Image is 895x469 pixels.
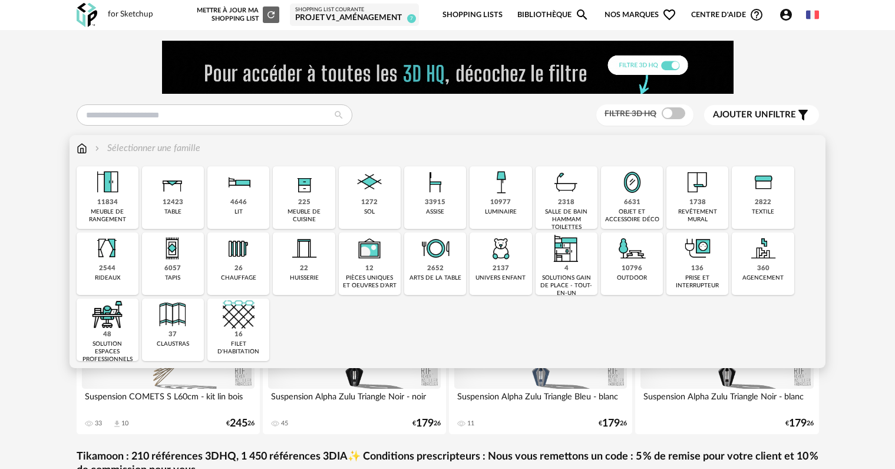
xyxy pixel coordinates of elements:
[266,11,276,18] span: Refresh icon
[163,198,183,207] div: 12423
[365,264,374,273] div: 12
[485,208,517,216] div: luminaire
[713,110,768,119] span: Ajouter un
[221,274,256,282] div: chauffage
[364,208,375,216] div: sol
[747,232,779,264] img: Agencement.png
[493,264,509,273] div: 2137
[361,198,378,207] div: 1272
[796,108,810,122] span: Filter icon
[485,166,517,198] img: Luminaire.png
[575,8,589,22] span: Magnify icon
[789,419,807,428] span: 179
[617,274,647,282] div: outdoor
[354,232,385,264] img: UniqueOeuvre.png
[558,198,574,207] div: 2318
[806,8,819,21] img: fr
[194,6,279,23] div: Mettre à jour ma Shopping List
[103,330,111,339] div: 48
[121,419,128,428] div: 10
[412,419,441,428] div: € 26
[682,166,714,198] img: Papier%20peint.png
[80,340,135,363] div: solution espaces professionnels
[420,232,451,264] img: ArtTable.png
[295,13,414,24] div: Projet V1_aménagement
[442,1,503,29] a: Shopping Lists
[288,232,320,264] img: Huiserie.png
[785,419,814,428] div: € 26
[475,274,526,282] div: univers enfant
[467,419,474,428] div: 11
[93,142,102,155] img: svg+xml;base64,PHN2ZyB3aWR0aD0iMTYiIGhlaWdodD0iMTYiIHZpZXdCb3g9IjAgMCAxNiAxNiIgZmlsbD0ibm9uZSIgeG...
[235,208,243,216] div: lit
[91,299,123,330] img: espace-de-travail.png
[616,166,648,198] img: Miroir.png
[235,264,243,273] div: 26
[409,274,461,282] div: arts de la table
[157,232,189,264] img: Tapis.png
[157,166,189,198] img: Table.png
[77,142,87,155] img: svg+xml;base64,PHN2ZyB3aWR0aD0iMTYiIGhlaWdodD0iMTciIHZpZXdCb3g9IjAgMCAxNiAxNyIgZmlsbD0ibm9uZSIgeG...
[93,142,200,155] div: Sélectionner une famille
[742,274,784,282] div: agencement
[517,1,589,29] a: BibliothèqueMagnify icon
[91,166,123,198] img: Meuble%20de%20rangement.png
[691,8,764,22] span: Centre d'aideHelp Circle Outline icon
[747,166,779,198] img: Textile.png
[605,208,659,224] div: objet et accessoire déco
[427,264,444,273] div: 2652
[691,264,704,273] div: 136
[616,232,648,264] img: Outdoor.png
[108,9,153,20] div: for Sketchup
[713,109,796,121] span: filtre
[622,264,642,273] div: 10796
[454,389,628,412] div: Suspension Alpha Zulu Triangle Bleu - blanc
[95,419,102,428] div: 33
[640,389,814,412] div: Suspension Alpha Zulu Triangle Noir - blanc
[226,419,255,428] div: € 26
[211,340,266,356] div: filet d'habitation
[276,208,331,224] div: meuble de cuisine
[300,264,308,273] div: 22
[490,198,511,207] div: 10977
[295,6,414,24] a: Shopping List courante Projet V1_aménagement 7
[779,8,798,22] span: Account Circle icon
[670,208,725,224] div: revêtement mural
[223,232,255,264] img: Radiateur.png
[602,419,620,428] span: 179
[689,198,706,207] div: 1738
[416,419,434,428] span: 179
[624,198,640,207] div: 6631
[268,389,441,412] div: Suspension Alpha Zulu Triangle Noir - noir
[539,274,594,297] div: solutions gain de place - tout-en-un
[164,264,181,273] div: 6057
[223,166,255,198] img: Literie.png
[295,6,414,14] div: Shopping List courante
[704,105,819,125] button: Ajouter unfiltre Filter icon
[605,1,676,29] span: Nos marques
[223,299,255,330] img: filet.png
[230,419,247,428] span: 245
[165,274,180,282] div: tapis
[670,274,725,290] div: prise et interrupteur
[95,274,120,282] div: rideaux
[407,14,416,23] span: 7
[82,389,255,412] div: Suspension COMETS S L60cm - kit lin bois
[77,3,97,27] img: OXP
[550,166,582,198] img: Salle%20de%20bain.png
[485,232,517,264] img: UniversEnfant.png
[752,208,774,216] div: textile
[550,232,582,264] img: ToutEnUn.png
[230,198,247,207] div: 4646
[113,419,121,428] span: Download icon
[162,41,734,94] img: FILTRE%20HQ%20NEW_V1%20(4).gif
[682,232,714,264] img: PriseInter.png
[235,330,243,339] div: 16
[91,232,123,264] img: Rideaux.png
[157,299,189,330] img: Cloison.png
[298,198,311,207] div: 225
[354,166,385,198] img: Sol.png
[157,340,189,348] div: claustras
[169,330,177,339] div: 37
[605,110,656,118] span: Filtre 3D HQ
